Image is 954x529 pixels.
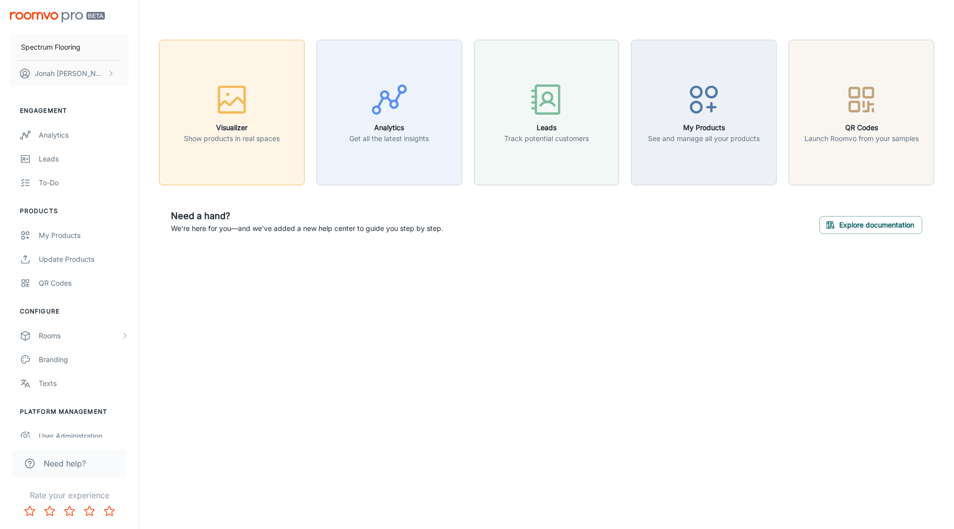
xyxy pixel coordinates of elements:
[349,133,429,144] p: Get all the latest insights
[504,133,589,144] p: Track potential customers
[317,107,462,117] a: AnalyticsGet all the latest insights
[474,40,620,185] button: LeadsTrack potential customers
[10,61,129,86] button: Jonah [PERSON_NAME]
[648,122,760,133] h6: My Products
[631,107,777,117] a: My ProductsSee and manage all your products
[648,133,760,144] p: See and manage all your products
[21,42,80,53] p: Spectrum Flooring
[789,40,934,185] button: QR CodesLaunch Roomvo from your samples
[819,216,922,234] button: Explore documentation
[789,107,934,117] a: QR CodesLaunch Roomvo from your samples
[819,219,922,229] a: Explore documentation
[39,230,129,241] div: My Products
[184,122,280,133] h6: Visualizer
[39,177,129,188] div: To-do
[504,122,589,133] h6: Leads
[35,68,105,79] p: Jonah [PERSON_NAME]
[474,107,620,117] a: LeadsTrack potential customers
[349,122,429,133] h6: Analytics
[10,34,129,60] button: Spectrum Flooring
[804,122,919,133] h6: QR Codes
[39,254,129,265] div: Update Products
[39,278,129,289] div: QR Codes
[10,12,105,22] img: Roomvo PRO Beta
[171,223,443,234] p: We're here for you—and we've added a new help center to guide you step by step.
[184,133,280,144] p: Show products in real spaces
[159,40,305,185] button: VisualizerShow products in real spaces
[39,153,129,164] div: Leads
[804,133,919,144] p: Launch Roomvo from your samples
[39,130,129,141] div: Analytics
[317,40,462,185] button: AnalyticsGet all the latest insights
[171,209,443,223] h6: Need a hand?
[631,40,777,185] button: My ProductsSee and manage all your products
